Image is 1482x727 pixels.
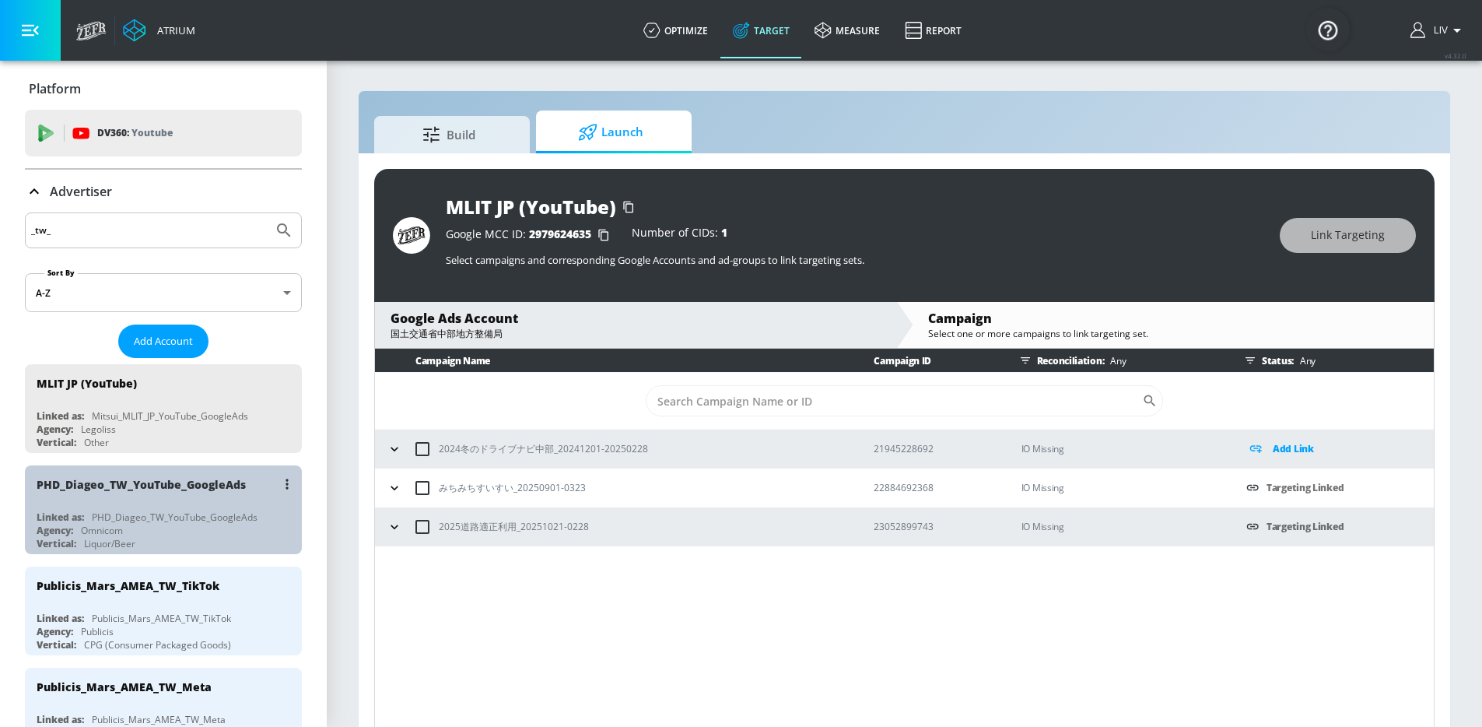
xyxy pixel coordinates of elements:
input: Search Campaign Name or ID [646,385,1142,416]
div: Search CID Name or Number [646,385,1163,416]
span: Add Account [134,332,193,350]
button: Submit Search [267,213,301,248]
div: PHD_Diageo_TW_YouTube_GoogleAds [92,511,258,524]
div: Reconciliation: [1014,349,1221,372]
a: optimize [631,2,720,58]
p: Any [1104,353,1126,369]
label: Sort By [44,268,78,278]
div: PHD_Diageo_TW_YouTube_GoogleAds [37,477,246,492]
div: DV360: Youtube [25,110,302,156]
div: Publicis_Mars_AMEA_TW_TikTokLinked as:Publicis_Mars_AMEA_TW_TikTokAgency:PublicisVertical:CPG (Co... [25,567,302,655]
p: Any [1294,353,1316,369]
div: Google MCC ID: [446,227,616,243]
p: Select campaigns and corresponding Google Accounts and ad-groups to link targeting sets. [446,253,1264,267]
div: Add Link [1246,440,1434,458]
div: Liquor/Beer [84,537,135,550]
button: Liv [1410,21,1466,40]
input: Search by name [31,220,267,241]
div: Publicis_Mars_AMEA_TW_TikTok [37,578,219,593]
a: Target [720,2,802,58]
p: 23052899743 [874,518,996,535]
button: Open Resource Center [1306,8,1350,51]
div: Agency: [37,524,73,537]
a: measure [802,2,892,58]
div: Google Ads Account国土交通省中部地方整備局 [375,302,896,348]
p: DV360: [97,125,173,142]
div: Linked as: [37,713,84,726]
span: Build [390,116,508,153]
button: Add Account [118,325,208,358]
a: Targeting Linked [1267,520,1344,533]
div: PHD_Diageo_TW_YouTube_GoogleAdsLinked as:PHD_Diageo_TW_YouTube_GoogleAdsAgency:OmnicomVertical:Li... [25,465,302,554]
div: Agency: [37,625,73,638]
p: 21945228692 [874,441,996,457]
div: Publicis_Mars_AMEA_TW_TikTok [92,612,231,625]
div: Mitsui_MLIT_JP_YouTube_GoogleAds [92,409,248,423]
span: v 4.32.0 [1445,51,1466,60]
div: Linked as: [37,409,84,423]
div: 国土交通省中部地方整備局 [391,327,881,341]
div: Select one or more campaigns to link targeting set. [928,327,1418,340]
div: Linked as: [37,511,84,524]
span: 2979624635 [529,227,591,241]
div: Agency: [37,423,73,436]
p: IO Missing [1021,518,1221,536]
div: Status: [1239,349,1434,372]
p: 2024冬のドライブナビ中部_20241201-20250228 [439,441,648,457]
div: MLIT JP (YouTube)Linked as:Mitsui_MLIT_JP_YouTube_GoogleAdsAgency:LegolissVertical:Other [25,364,302,453]
p: 22884692368 [874,479,996,496]
div: Vertical: [37,436,76,449]
div: Google Ads Account [391,310,881,327]
div: CPG (Consumer Packaged Goods) [84,638,231,651]
div: Publicis [81,625,114,638]
p: Add Link [1273,440,1314,458]
p: Platform [29,80,81,97]
span: login as: liv.ho@zefr.com [1428,25,1448,36]
th: Campaign Name [375,349,849,373]
div: Vertical: [37,638,76,651]
a: Atrium [123,19,195,42]
div: A-Z [25,273,302,312]
p: Youtube [131,125,173,141]
div: Number of CIDs: [632,227,727,243]
p: みちみちすいすい_20250901-0323 [439,479,586,496]
p: IO Missing [1021,479,1221,497]
div: Platform [25,67,302,111]
p: IO Missing [1021,440,1221,458]
div: Advertiser [25,170,302,213]
div: Vertical: [37,537,76,550]
span: Launch [552,114,670,151]
span: 1 [721,225,727,240]
a: Report [892,2,974,58]
div: MLIT JP (YouTube) [37,376,137,391]
p: 2025道路適正利用_20251021-0228 [439,518,589,535]
a: Targeting Linked [1267,481,1344,494]
div: Other [84,436,109,449]
div: Campaign [928,310,1418,327]
div: Publicis_Mars_AMEA_TW_Meta [37,680,212,694]
div: Atrium [151,23,195,37]
th: Campaign ID [849,349,996,373]
p: Advertiser [50,183,112,200]
div: Linked as: [37,612,84,625]
div: Omnicom [81,524,123,537]
div: Publicis_Mars_AMEA_TW_Meta [92,713,226,726]
div: MLIT JP (YouTube) [446,194,616,220]
div: Legoliss [81,423,116,436]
